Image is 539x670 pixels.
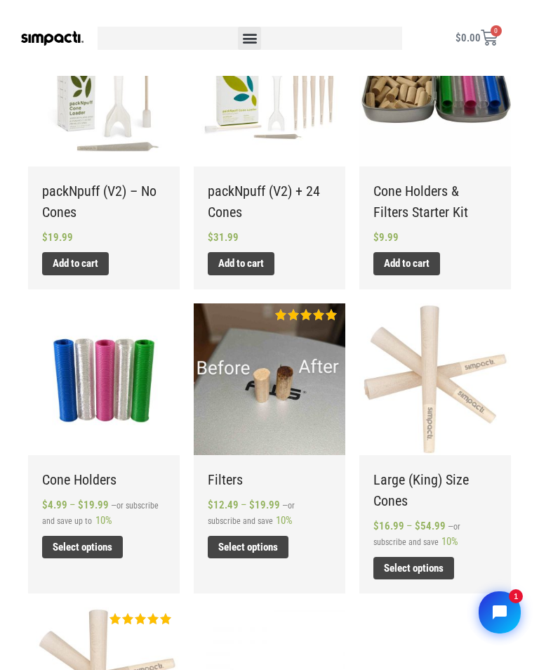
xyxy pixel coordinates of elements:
a: Large (King) Size Cones Large (King) Size Cones —or subscribe and save 10% [373,303,497,550]
span: – [241,499,247,511]
span: $ [415,520,420,532]
span: 10% [276,514,293,527]
img: Cone Holders [28,303,180,455]
span: 0 [491,25,502,37]
span: $ [373,520,379,532]
h2: Cone Holders [42,469,166,490]
span: — [282,501,288,511]
h2: Cone Holders & Filters Starter Kit [373,180,497,223]
span: Rated out of 5 [109,613,173,624]
bdi: 19.99 [78,499,109,511]
div: Menu Toggle [238,27,261,50]
a: Add to cart: “packNpuff (V2) + 24 Cones” [208,252,274,275]
div: Rated 5.00 out of 5 [109,613,173,624]
a: packNpuff (V2) - No Cones packNpuff (V2) – No Cones $19.99 [42,15,166,245]
span: 10% [441,535,458,548]
img: Large (King) Size Cones [359,303,511,455]
a: Add to cart: “packNpuff (V2) - No Cones” [42,252,109,275]
bdi: 9.99 [373,231,399,244]
span: — [448,522,453,532]
img: Filters [194,303,345,455]
span: $ [78,499,84,511]
bdi: 54.99 [415,520,446,532]
a: $0.00 0 [439,21,514,55]
bdi: 19.99 [249,499,280,511]
span: $ [455,32,461,44]
span: $ [42,499,48,511]
h2: Filters [208,469,331,490]
a: Select options for “Filters” [208,536,288,559]
span: $ [208,499,213,511]
bdi: 0.00 [455,32,481,44]
h2: packNpuff (V2) + 24 Cones [208,180,331,223]
span: – [406,520,413,532]
img: Cone Holders & Filters Starter Kit [359,15,511,166]
iframe: Tidio Chat [467,579,533,645]
span: – [69,499,76,511]
a: Cone Holders & Filters Starter Kit Cone Holders & Filters Starter KitRated 5.00 out of 5 $9.99 [373,15,497,245]
bdi: 16.99 [373,520,404,532]
a: Filters FiltersRated 5.00 out of 5 —or subscribe and save 10% [208,303,331,529]
span: Rated out of 5 [275,309,338,320]
span: — [111,501,117,511]
bdi: 12.49 [208,499,239,511]
span: $ [373,231,379,244]
bdi: 31.99 [208,231,239,244]
span: $ [42,231,48,244]
h2: packNpuff (V2) – No Cones [42,180,166,223]
span: $ [249,499,255,511]
a: Cone Holders Cone Holders —or subscribe and save up to 10% [42,303,166,529]
h2: Large (King) Size Cones [373,469,497,511]
bdi: 19.99 [42,231,73,244]
a: Select options for “Large (King) Size Cones” [373,557,454,580]
img: packNpuff (V2) - No Cones [28,15,180,166]
bdi: 4.99 [42,499,67,511]
a: Select options for “Cone Holders” [42,536,123,559]
div: Rated 5.00 out of 5 [275,309,338,320]
a: packNpuff (V2) + 24 Cones packNpuff (V2) + 24 ConesRated 5.00 out of 5 $31.99 [208,15,331,245]
img: packNpuff (V2) + 24 Cones [194,15,345,166]
span: $ [208,231,213,244]
a: Add to cart: “Cone Holders & Filters Starter Kit” [373,252,440,275]
span: 10% [95,514,112,527]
